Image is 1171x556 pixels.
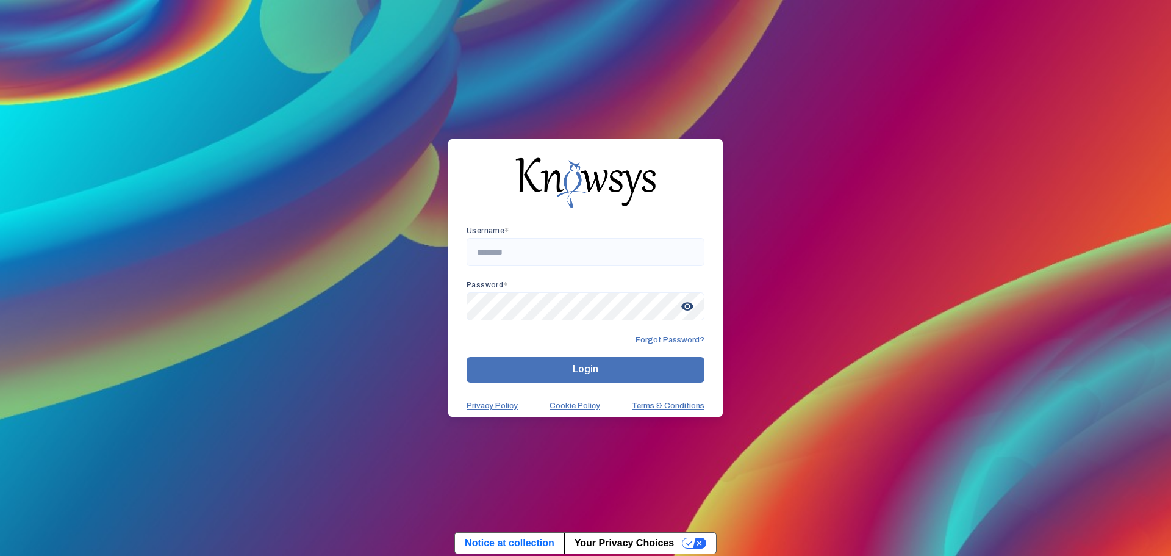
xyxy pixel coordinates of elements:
[467,226,509,235] app-required-indication: Username
[564,533,716,554] button: Your Privacy Choices
[573,363,598,375] span: Login
[676,295,698,317] span: visibility
[467,357,704,383] button: Login
[455,533,564,554] a: Notice at collection
[636,335,704,345] span: Forgot Password?
[467,401,518,411] a: Privacy Policy
[467,281,508,289] app-required-indication: Password
[632,401,704,411] a: Terms & Conditions
[515,157,656,208] img: knowsys-logo.png
[550,401,600,411] a: Cookie Policy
